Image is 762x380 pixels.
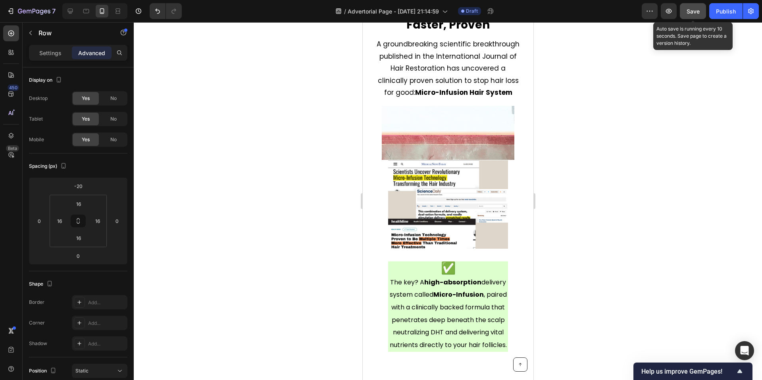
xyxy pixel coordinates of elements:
div: 450 [8,84,19,91]
button: 7 [3,3,59,19]
span: Yes [82,95,90,102]
div: Corner [29,319,45,326]
span: No [110,95,117,102]
input: -20 [70,180,86,192]
iframe: Design area [363,22,533,380]
div: Add... [88,320,125,327]
span: Help us improve GemPages! [641,368,735,375]
span: Yes [82,115,90,123]
div: Tablet [29,115,43,123]
span: Static [75,368,89,374]
div: Border [29,299,44,306]
span: No [110,136,117,143]
div: Open Intercom Messenger [735,341,754,360]
div: Beta [6,145,19,152]
span: Draft [466,8,478,15]
span: No [110,115,117,123]
span: Save [687,8,700,15]
div: Desktop [29,95,48,102]
input: 0 [70,250,86,262]
div: Publish [716,7,736,15]
div: Shadow [29,340,47,347]
input: l [71,198,87,210]
span: / [344,7,346,15]
button: Save [680,3,706,19]
button: Static [72,364,127,378]
button: Show survey - Help us improve GemPages! [641,367,745,376]
input: l [92,215,104,227]
div: Shape [29,279,54,290]
span: Advertorial Page - [DATE] 21:14:59 [348,7,439,15]
p: Advanced [78,49,105,57]
div: Mobile [29,136,44,143]
input: 0 [111,215,123,227]
p: 7 [52,6,56,16]
div: Add... [88,299,125,306]
p: Row [38,28,106,38]
p: Settings [39,49,62,57]
span: Yes [82,136,90,143]
div: Position [29,366,58,376]
input: l [54,215,65,227]
div: Add... [88,340,125,347]
div: Spacing (px) [29,161,68,172]
div: Undo/Redo [150,3,182,19]
div: Display on [29,75,63,86]
input: 0 [33,215,45,227]
input: l [71,232,87,244]
button: Publish [709,3,743,19]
